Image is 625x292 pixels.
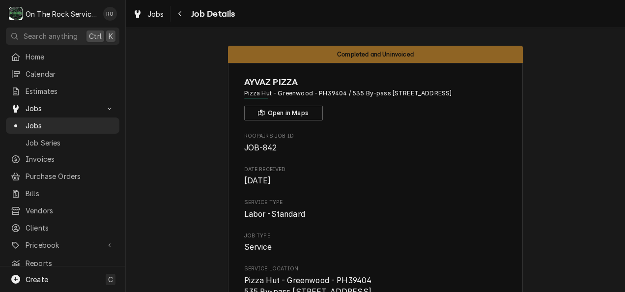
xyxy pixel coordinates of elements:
span: Jobs [147,9,164,19]
a: Purchase Orders [6,168,119,184]
span: Jobs [26,120,114,131]
div: O [9,7,23,21]
a: Go to Jobs [6,100,119,117]
a: Invoices [6,151,119,167]
a: Go to Pricebook [6,237,119,253]
a: Jobs [129,6,168,22]
span: Job Series [26,138,114,148]
span: Roopairs Job ID [244,132,507,140]
div: On The Rock Services's Avatar [9,7,23,21]
span: Completed and Uninvoiced [337,51,414,58]
a: Home [6,49,119,65]
span: Service [244,242,272,252]
div: Status [228,46,523,63]
a: Reports [6,255,119,271]
span: Job Type [244,241,507,253]
span: Search anything [24,31,78,41]
span: Jobs [26,103,100,114]
span: Bills [26,188,114,199]
a: Vendors [6,203,119,219]
span: Date Received [244,175,507,187]
span: Vendors [26,205,114,216]
div: Job Type [244,232,507,253]
span: Calendar [26,69,114,79]
span: [DATE] [244,176,271,185]
span: Pricebook [26,240,100,250]
span: C [108,274,113,285]
span: Job Details [188,7,235,21]
button: Open in Maps [244,106,323,120]
span: Clients [26,223,114,233]
span: Create [26,275,48,284]
span: Service Location [244,265,507,273]
a: Bills [6,185,119,202]
div: RO [103,7,117,21]
a: Clients [6,220,119,236]
button: Navigate back [172,6,188,22]
div: Service Type [244,199,507,220]
span: Service Type [244,208,507,220]
span: Ctrl [89,31,102,41]
span: Date Received [244,166,507,174]
span: Job Type [244,232,507,240]
span: Labor -Standard [244,209,305,219]
span: Invoices [26,154,114,164]
span: Name [244,76,507,89]
a: Calendar [6,66,119,82]
div: Roopairs Job ID [244,132,507,153]
span: Reports [26,258,114,268]
span: Home [26,52,114,62]
span: Address [244,89,507,98]
a: Job Series [6,135,119,151]
a: Estimates [6,83,119,99]
span: K [109,31,113,41]
div: Date Received [244,166,507,187]
button: Search anythingCtrlK [6,28,119,45]
div: On The Rock Services [26,9,98,19]
span: Estimates [26,86,114,96]
span: Service Type [244,199,507,206]
span: Purchase Orders [26,171,114,181]
span: JOB-842 [244,143,277,152]
div: Rich Ortega's Avatar [103,7,117,21]
div: Client Information [244,76,507,120]
span: Roopairs Job ID [244,142,507,154]
a: Jobs [6,117,119,134]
